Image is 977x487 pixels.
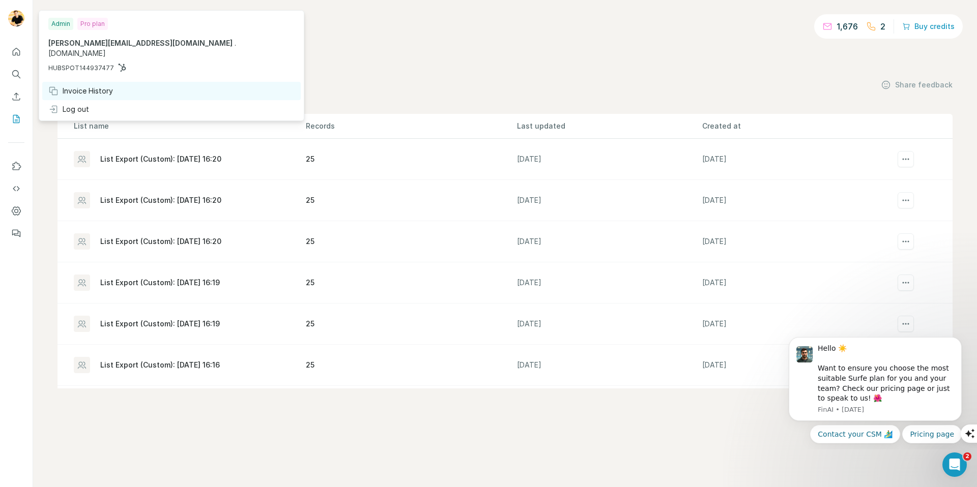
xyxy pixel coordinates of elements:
[516,345,701,386] td: [DATE]
[8,65,24,83] button: Search
[837,20,858,33] p: 1,676
[305,221,516,262] td: 25
[8,43,24,61] button: Quick start
[100,319,220,329] div: List Export (Custom): [DATE] 16:19
[902,19,955,34] button: Buy credits
[942,452,967,477] iframe: Intercom live chat
[517,121,701,131] p: Last updated
[8,179,24,198] button: Use Surfe API
[235,39,236,47] span: .
[898,275,914,291] button: actions
[8,224,24,242] button: Feedback
[305,345,516,386] td: 25
[516,139,701,180] td: [DATE]
[8,202,24,220] button: Dashboard
[48,18,73,30] div: Admin
[898,316,914,332] button: actions
[305,303,516,345] td: 25
[516,303,701,345] td: [DATE]
[48,39,233,47] span: [PERSON_NAME][EMAIL_ADDRESS][DOMAIN_NAME]
[773,328,977,449] iframe: Intercom notifications message
[8,87,24,106] button: Enrich CSV
[898,151,914,167] button: actions
[100,278,220,288] div: List Export (Custom): [DATE] 16:19
[702,180,886,221] td: [DATE]
[702,221,886,262] td: [DATE]
[305,262,516,303] td: 25
[516,386,701,427] td: [DATE]
[702,121,886,131] p: Created at
[702,345,886,386] td: [DATE]
[100,154,221,164] div: List Export (Custom): [DATE] 16:20
[74,121,305,131] p: List name
[48,104,89,114] div: Log out
[77,18,108,30] div: Pro plan
[898,192,914,208] button: actions
[305,139,516,180] td: 25
[305,180,516,221] td: 25
[100,360,220,370] div: List Export (Custom): [DATE] 16:16
[48,86,113,96] div: Invoice History
[702,303,886,345] td: [DATE]
[48,64,114,73] span: HUBSPOT144937477
[305,386,516,427] td: 10
[516,262,701,303] td: [DATE]
[100,195,221,205] div: List Export (Custom): [DATE] 16:20
[8,110,24,128] button: My lists
[702,386,886,427] td: [DATE]
[881,80,953,90] button: Share feedback
[100,236,221,247] div: List Export (Custom): [DATE] 16:20
[516,180,701,221] td: [DATE]
[8,10,24,26] img: Avatar
[8,157,24,175] button: Use Surfe on LinkedIn
[880,20,885,33] p: 2
[898,233,914,250] button: actions
[702,262,886,303] td: [DATE]
[48,49,106,57] span: [DOMAIN_NAME]
[306,121,516,131] p: Records
[516,221,701,262] td: [DATE]
[702,139,886,180] td: [DATE]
